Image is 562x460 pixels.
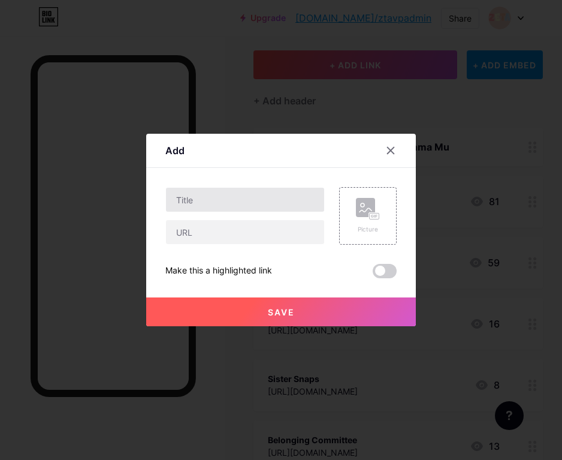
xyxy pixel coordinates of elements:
div: Picture [356,225,380,234]
input: URL [166,220,324,244]
button: Save [146,297,416,326]
input: Title [166,188,324,212]
div: Add [165,143,185,158]
div: Make this a highlighted link [165,264,272,278]
span: Save [268,307,295,317]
